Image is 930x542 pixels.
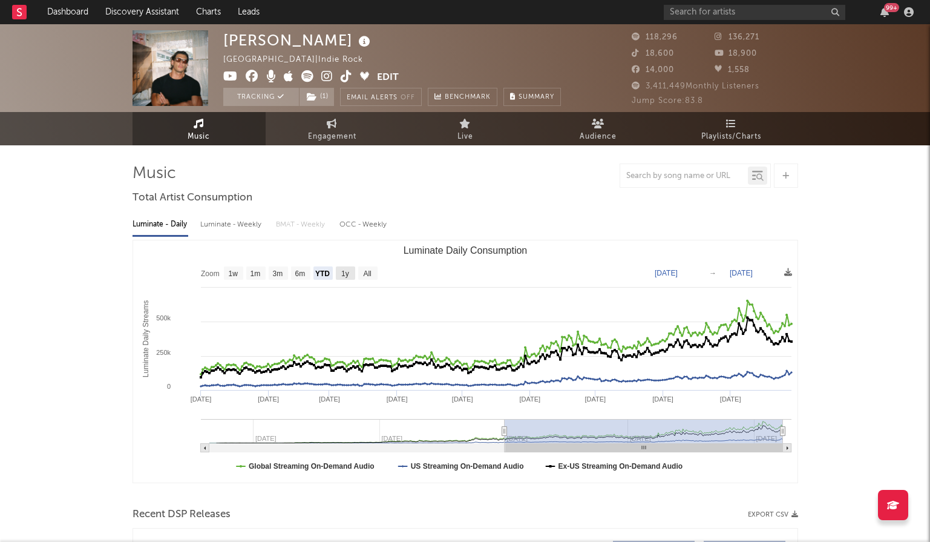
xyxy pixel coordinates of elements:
div: 99 + [884,3,899,12]
a: Audience [532,112,665,145]
text: YTD [315,269,329,278]
span: Recent DSP Releases [133,507,231,522]
input: Search by song name or URL [620,171,748,181]
a: Playlists/Charts [665,112,798,145]
button: Tracking [223,88,299,106]
div: [GEOGRAPHIC_DATA] | Indie Rock [223,53,377,67]
span: 118,296 [632,33,678,41]
span: Jump Score: 83.8 [632,97,703,105]
text: 1y [341,269,349,278]
text: 0 [166,383,170,390]
span: ( 1 ) [299,88,335,106]
span: Live [457,130,473,144]
text: [DATE] [519,395,540,403]
span: 1,558 [715,66,750,74]
span: 3,411,449 Monthly Listeners [632,82,759,90]
text: [DATE] [451,395,473,403]
text: [DATE] [719,395,741,403]
text: Global Streaming On-Demand Audio [249,462,375,471]
text: US Streaming On-Demand Audio [410,462,523,471]
button: (1) [300,88,334,106]
text: 1m [250,269,260,278]
div: Luminate - Daily [133,214,188,235]
text: [DATE] [652,395,673,403]
div: [PERSON_NAME] [223,30,373,50]
a: Music [133,112,266,145]
text: 500k [156,314,171,322]
text: Luminate Daily Consumption [403,245,527,256]
text: Zoom [201,269,220,278]
span: 18,900 [715,50,757,58]
div: OCC - Weekly [339,214,388,235]
text: [DATE] [730,269,753,277]
span: 136,271 [715,33,759,41]
div: Luminate - Weekly [200,214,264,235]
text: Luminate Daily Streams [141,300,149,377]
span: Music [188,130,210,144]
a: Benchmark [428,88,497,106]
span: 14,000 [632,66,674,74]
text: [DATE] [319,395,340,403]
span: Summary [519,94,554,101]
text: Ex-US Streaming On-Demand Audio [558,462,683,471]
button: Email AlertsOff [340,88,422,106]
svg: Luminate Daily Consumption [133,240,797,483]
em: Off [401,94,415,101]
text: [DATE] [190,395,211,403]
span: Engagement [308,130,356,144]
span: Benchmark [445,90,491,105]
text: [DATE] [258,395,279,403]
text: [DATE] [655,269,678,277]
text: 6m [295,269,305,278]
button: Export CSV [748,511,798,518]
text: [DATE] [386,395,407,403]
button: Edit [377,70,399,85]
button: Summary [503,88,561,106]
span: Audience [580,130,617,144]
span: Total Artist Consumption [133,191,252,205]
text: 1w [228,269,238,278]
span: 18,600 [632,50,674,58]
text: → [709,269,716,277]
a: Live [399,112,532,145]
span: Playlists/Charts [701,130,761,144]
input: Search for artists [664,5,845,20]
text: [DATE] [585,395,606,403]
text: 3m [272,269,283,278]
text: 250k [156,349,171,356]
button: 99+ [880,7,889,17]
a: Engagement [266,112,399,145]
text: All [363,269,371,278]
